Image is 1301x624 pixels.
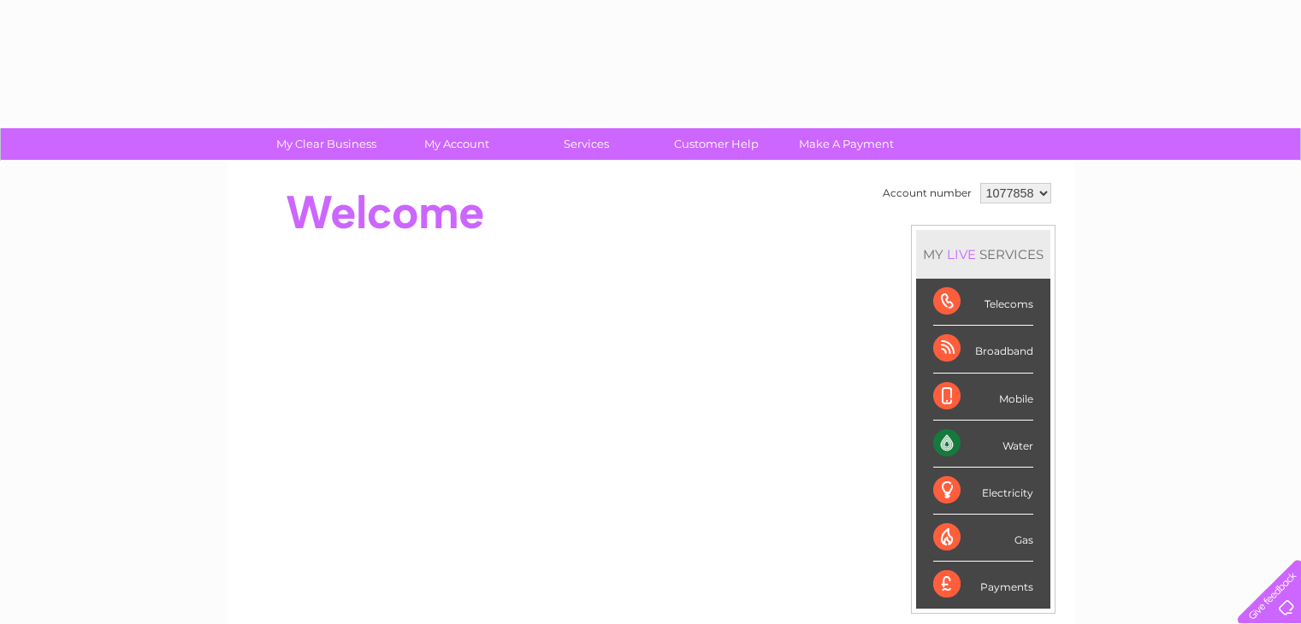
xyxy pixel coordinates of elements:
[878,179,976,208] td: Account number
[933,515,1033,562] div: Gas
[256,128,397,160] a: My Clear Business
[516,128,657,160] a: Services
[916,230,1050,279] div: MY SERVICES
[933,374,1033,421] div: Mobile
[933,279,1033,326] div: Telecoms
[933,421,1033,468] div: Water
[776,128,917,160] a: Make A Payment
[646,128,787,160] a: Customer Help
[933,326,1033,373] div: Broadband
[933,468,1033,515] div: Electricity
[943,246,979,262] div: LIVE
[933,562,1033,608] div: Payments
[386,128,527,160] a: My Account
